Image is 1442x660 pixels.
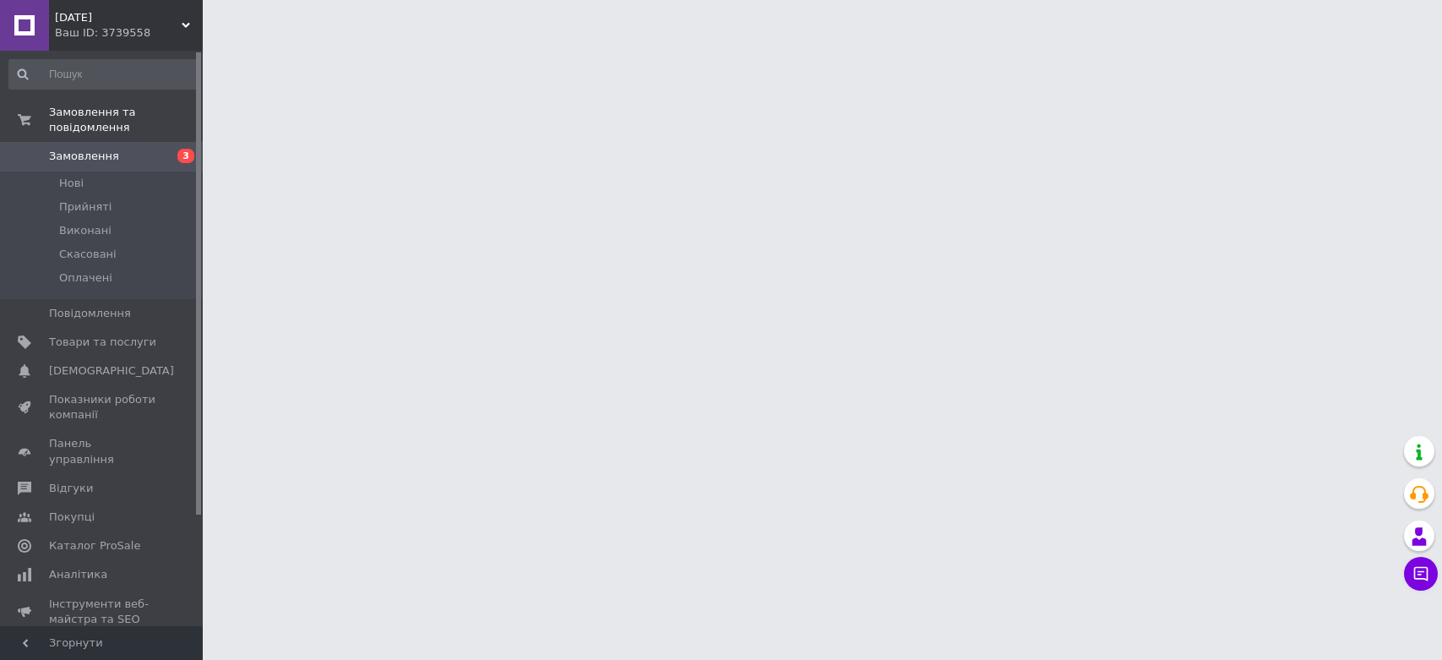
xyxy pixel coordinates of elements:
span: Відгуки [49,481,93,496]
span: Повідомлення [49,306,131,321]
span: Замовлення та повідомлення [49,105,203,135]
span: 3 [177,149,194,163]
span: [DEMOGRAPHIC_DATA] [49,363,174,379]
span: Виконані [59,223,112,238]
span: Скасовані [59,247,117,262]
span: Оплачені [59,270,112,286]
div: Ваш ID: 3739558 [55,25,203,41]
span: Каталог ProSale [49,538,140,554]
span: Покупці [49,510,95,525]
input: Пошук [8,59,199,90]
span: Аналітика [49,567,107,582]
span: Панель управління [49,436,156,466]
span: Нові [59,176,84,191]
span: RED HILL [55,10,182,25]
button: Чат з покупцем [1404,557,1438,591]
span: Інструменти веб-майстра та SEO [49,597,156,627]
span: Показники роботи компанії [49,392,156,423]
span: Прийняті [59,199,112,215]
span: Замовлення [49,149,119,164]
span: Товари та послуги [49,335,156,350]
